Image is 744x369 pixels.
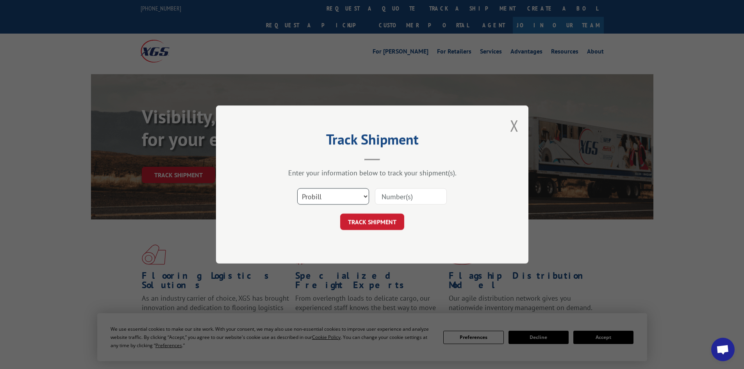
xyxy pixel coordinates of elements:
button: Close modal [510,115,519,136]
div: Enter your information below to track your shipment(s). [255,168,489,177]
button: TRACK SHIPMENT [340,214,404,230]
div: Open chat [711,338,735,361]
h2: Track Shipment [255,134,489,149]
input: Number(s) [375,188,447,205]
